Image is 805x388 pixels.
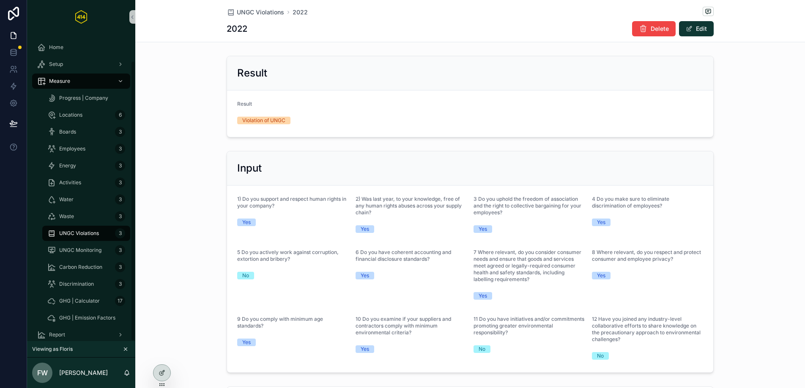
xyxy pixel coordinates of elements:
[42,124,130,139] a: Boards3
[42,226,130,241] a: UNGC Violations3
[42,90,130,106] a: Progress | Company
[115,194,125,205] div: 3
[49,61,63,68] span: Setup
[59,196,74,203] span: Water
[42,175,130,190] a: Activities3
[59,369,108,377] p: [PERSON_NAME]
[115,211,125,221] div: 3
[42,310,130,325] a: GHG | Emission Factors
[59,162,76,169] span: Energy
[227,8,284,16] a: UNGC Violations
[115,296,125,306] div: 17
[679,21,714,36] button: Edit
[42,192,130,207] a: Water3
[361,272,369,279] div: Yes
[242,272,249,279] div: No
[651,25,669,33] span: Delete
[27,34,135,341] div: scrollable content
[49,331,65,338] span: Report
[42,141,130,156] a: Employees3
[59,112,82,118] span: Locations
[42,107,130,123] a: Locations6
[49,44,63,51] span: Home
[32,74,130,89] a: Measure
[237,316,323,329] span: 9 Do you comply with minimum age standards?
[59,314,115,321] span: GHG | Emission Factors
[42,209,130,224] a: Waste3
[32,346,73,352] span: Viewing as Floris
[115,144,125,154] div: 3
[115,127,125,137] div: 3
[242,339,251,346] div: Yes
[59,95,108,101] span: Progress | Company
[115,228,125,238] div: 3
[227,23,247,35] h1: 2022
[115,178,125,188] div: 3
[242,117,285,124] div: Violation of UNGC
[59,128,76,135] span: Boards
[42,260,130,275] a: Carbon Reduction3
[597,352,604,360] div: No
[356,249,451,262] span: 6 Do you have coherent accounting and financial disclosure standards?
[59,247,101,254] span: UNGC Monitoring
[361,345,369,353] div: Yes
[237,196,346,209] span: 1) Do you support and respect human rights in your company?
[115,110,125,120] div: 6
[59,213,74,220] span: Waste
[237,8,284,16] span: UNGC Violations
[479,345,485,353] div: No
[597,272,605,279] div: Yes
[59,264,102,271] span: Carbon Reduction
[32,40,130,55] a: Home
[59,230,99,237] span: UNGC Violations
[597,219,605,226] div: Yes
[59,281,94,287] span: Discrimination
[479,225,487,233] div: Yes
[42,293,130,309] a: GHG | Calculator17
[474,249,581,282] span: 7 Where relevant, do you consider consumer needs and ensure that goods and services meet agreed o...
[59,179,81,186] span: Activities
[356,316,451,336] span: 10 Do you examine if your suppliers and contractors comply with minimum environmental criteria?
[59,145,85,152] span: Employees
[474,316,584,336] span: 11 Do you have initiatives and/or commitments promoting greater environmental responsibility?
[115,262,125,272] div: 3
[42,276,130,292] a: Discrimination3
[592,316,701,342] span: 12 Have you joined any industry-level collaborative efforts to share knowledge on the precautiona...
[32,57,130,72] a: Setup
[37,368,48,378] span: FW
[479,292,487,300] div: Yes
[115,279,125,289] div: 3
[293,8,308,16] a: 2022
[356,196,462,216] span: 2) Was last year, to your knowledge, free of any human rights abuses across your supply chain?
[49,78,70,85] span: Measure
[592,249,701,262] span: 8 Where relevant, do you respect and protect consumer and employee privacy?
[632,21,676,36] button: Delete
[237,249,339,262] span: 5 Do you actively work against corruption, extortion and bribery?
[237,161,262,175] h2: Input
[59,298,100,304] span: GHG | Calculator
[115,245,125,255] div: 3
[592,196,669,209] span: 4 Do you make sure to eliminate discrimination of employees?
[115,161,125,171] div: 3
[242,219,251,226] div: Yes
[42,158,130,173] a: Energy3
[237,101,252,107] span: Result
[474,196,581,216] span: 3 Do you uphold the freedom of association and the right to collective bargaining for your employ...
[32,327,130,342] a: Report
[237,66,267,80] h2: Result
[361,225,369,233] div: Yes
[42,243,130,258] a: UNGC Monitoring3
[75,10,87,24] img: App logo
